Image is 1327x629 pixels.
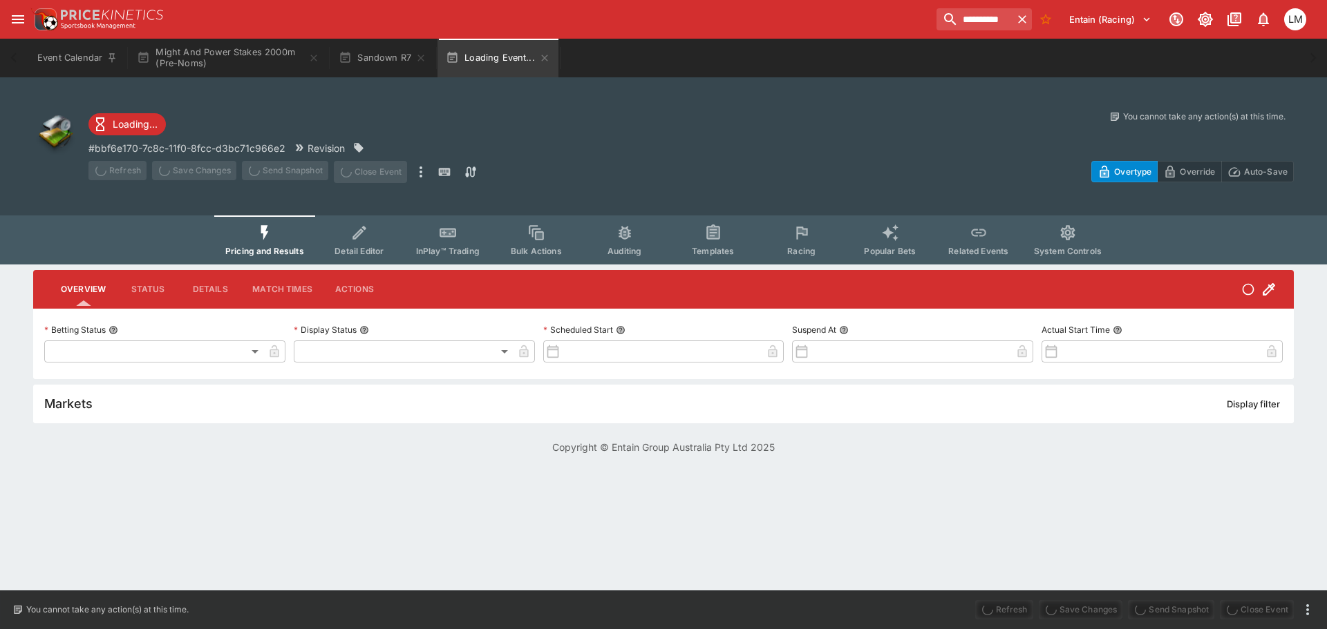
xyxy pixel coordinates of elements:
[692,246,734,256] span: Templates
[308,141,345,155] p: Revision
[1180,164,1215,179] p: Override
[26,603,189,616] p: You cannot take any action(s) at this time.
[335,246,384,256] span: Detail Editor
[413,161,429,183] button: more
[416,246,480,256] span: InPlay™ Trading
[1251,7,1276,32] button: Notifications
[1164,7,1189,32] button: Connected to PK
[616,325,625,335] button: Scheduled Start
[1157,161,1221,182] button: Override
[1123,110,1286,123] p: You cannot take any action(s) at this time.
[787,246,816,256] span: Racing
[29,39,126,77] button: Event Calendar
[1244,164,1288,179] p: Auto-Save
[330,39,435,77] button: Sandown R7
[1034,246,1102,256] span: System Controls
[61,23,135,29] img: Sportsbook Management
[511,246,562,256] span: Bulk Actions
[129,39,328,77] button: Might And Power Stakes 2000m (Pre-Noms)
[117,273,179,306] button: Status
[864,246,916,256] span: Popular Bets
[294,324,357,336] p: Display Status
[241,273,323,306] button: Match Times
[323,273,386,306] button: Actions
[1091,161,1294,182] div: Start From
[44,396,93,412] h5: Markets
[1284,8,1306,30] div: Luigi Mollo
[543,324,613,336] p: Scheduled Start
[1299,601,1316,618] button: more
[30,6,58,33] img: PriceKinetics Logo
[359,325,369,335] button: Display Status
[1042,324,1110,336] p: Actual Start Time
[50,273,117,306] button: Overview
[1035,8,1057,30] button: No Bookmarks
[608,246,641,256] span: Auditing
[61,10,163,20] img: PriceKinetics
[1091,161,1158,182] button: Overtype
[937,8,1013,30] input: search
[225,246,304,256] span: Pricing and Results
[1218,393,1288,415] button: Display filter
[44,324,106,336] p: Betting Status
[792,324,836,336] p: Suspend At
[88,141,285,155] p: Copy To Clipboard
[1280,4,1310,35] button: Luigi Mollo
[33,110,77,155] img: other.png
[1114,164,1151,179] p: Overtype
[179,273,241,306] button: Details
[1222,7,1247,32] button: Documentation
[1193,7,1218,32] button: Toggle light/dark mode
[1061,8,1160,30] button: Select Tenant
[113,117,158,131] p: Loading...
[839,325,849,335] button: Suspend At
[109,325,118,335] button: Betting Status
[214,215,1113,264] div: Event type filters
[948,246,1008,256] span: Related Events
[6,7,30,32] button: open drawer
[437,39,558,77] button: Loading Event...
[1113,325,1122,335] button: Actual Start Time
[1221,161,1294,182] button: Auto-Save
